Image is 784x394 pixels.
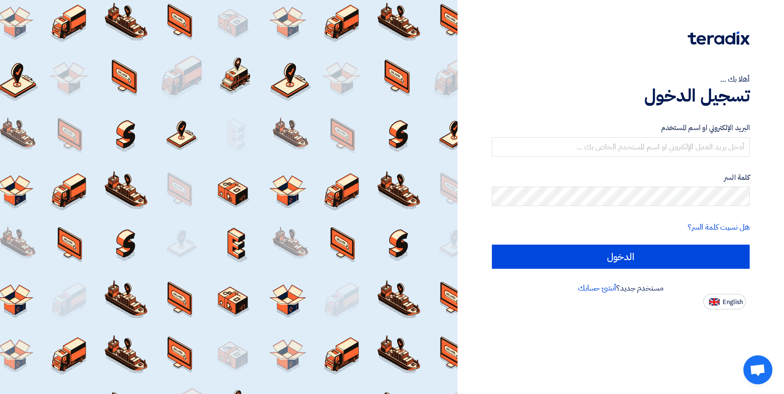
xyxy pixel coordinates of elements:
[709,298,720,306] img: en-US.png
[688,221,750,233] a: هل نسيت كلمة السر؟
[492,172,750,183] label: كلمة السر
[743,355,772,384] a: Open chat
[578,282,616,294] a: أنشئ حسابك
[492,122,750,133] label: البريد الإلكتروني او اسم المستخدم
[703,294,746,309] button: English
[492,245,750,269] input: الدخول
[723,299,743,306] span: English
[492,85,750,106] h1: تسجيل الدخول
[492,282,750,294] div: مستخدم جديد؟
[688,31,750,45] img: Teradix logo
[492,137,750,157] input: أدخل بريد العمل الإلكتروني او اسم المستخدم الخاص بك ...
[492,73,750,85] div: أهلا بك ...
